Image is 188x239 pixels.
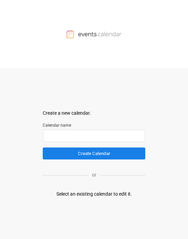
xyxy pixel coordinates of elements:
p: or [89,171,100,179]
img: Events Calendar [67,30,121,38]
div: Select an existing calendar to edit it. [56,191,132,198]
button: Create Calendar [43,147,145,159]
div: Create a new calendar. [43,110,145,117]
label: Calendar name [43,122,145,128]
